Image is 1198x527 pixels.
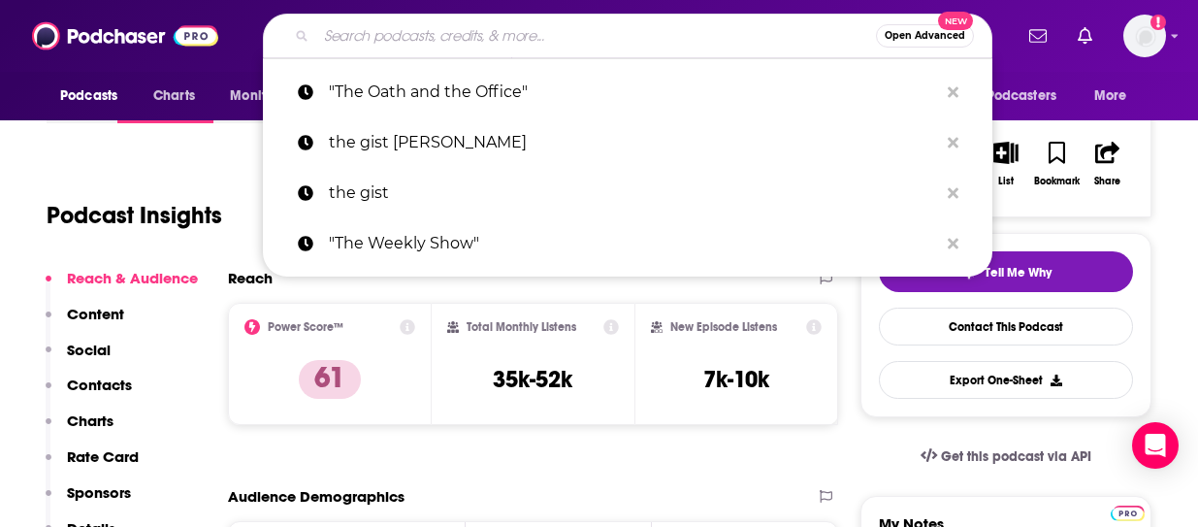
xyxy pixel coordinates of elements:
[1123,15,1166,57] span: Logged in as hannah.bishop
[879,308,1133,346] a: Contact This Podcast
[1150,15,1166,30] svg: Add a profile image
[153,82,195,110] span: Charts
[329,67,938,117] p: "The Oath and the Office"
[670,320,777,334] h2: New Episode Listens
[46,412,113,447] button: Charts
[67,447,139,466] p: Rate Card
[1083,129,1133,199] button: Share
[985,265,1052,280] span: Tell Me Why
[46,376,132,412] button: Contacts
[263,67,992,117] a: "The Oath and the Office"
[228,487,405,506] h2: Audience Demographics
[1081,78,1151,115] button: open menu
[141,78,207,115] a: Charts
[228,269,273,287] h2: Reach
[1094,82,1127,110] span: More
[876,24,974,48] button: Open AdvancedNew
[263,117,992,168] a: the gist [PERSON_NAME]
[1123,15,1166,57] img: User Profile
[46,269,198,305] button: Reach & Audience
[879,251,1133,292] button: tell me why sparkleTell Me Why
[1031,129,1082,199] button: Bookmark
[938,12,973,30] span: New
[60,82,117,110] span: Podcasts
[885,31,965,41] span: Open Advanced
[1123,15,1166,57] button: Show profile menu
[879,361,1133,399] button: Export One-Sheet
[1021,19,1054,52] a: Show notifications dropdown
[1094,176,1120,187] div: Share
[1132,422,1179,469] div: Open Intercom Messenger
[329,218,938,269] p: "The Weekly Show"
[67,412,113,430] p: Charts
[981,129,1031,199] button: List
[1070,19,1100,52] a: Show notifications dropdown
[216,78,324,115] button: open menu
[316,20,876,51] input: Search podcasts, credits, & more...
[941,448,1091,465] span: Get this podcast via API
[963,82,1056,110] span: For Podcasters
[998,176,1014,187] div: List
[905,433,1107,480] a: Get this podcast via API
[1034,176,1080,187] div: Bookmark
[46,483,131,519] button: Sponsors
[67,305,124,323] p: Content
[1111,506,1145,521] img: Podchaser Pro
[493,365,572,394] h3: 35k-52k
[268,320,343,334] h2: Power Score™
[46,341,111,377] button: Social
[47,201,222,230] h1: Podcast Insights
[951,78,1085,115] button: open menu
[47,78,143,115] button: open menu
[703,365,769,394] h3: 7k-10k
[263,168,992,218] a: the gist
[263,218,992,269] a: "The Weekly Show"
[329,168,938,218] p: the gist
[67,483,131,502] p: Sponsors
[67,269,198,287] p: Reach & Audience
[67,376,132,394] p: Contacts
[46,305,124,341] button: Content
[230,82,299,110] span: Monitoring
[329,117,938,168] p: the gist mike pesca
[467,320,576,334] h2: Total Monthly Listens
[32,17,218,54] img: Podchaser - Follow, Share and Rate Podcasts
[299,360,361,399] p: 61
[263,14,992,58] div: Search podcasts, credits, & more...
[46,447,139,483] button: Rate Card
[1111,503,1145,521] a: Pro website
[67,341,111,359] p: Social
